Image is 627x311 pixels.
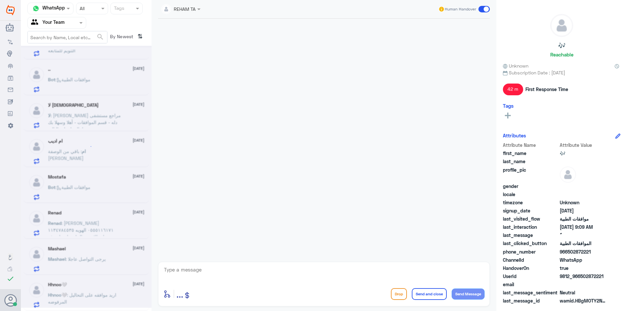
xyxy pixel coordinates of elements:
span: email [503,281,558,288]
button: Drop [391,288,407,300]
span: ً [560,232,607,239]
span: 🎶 [560,150,607,157]
button: Send and close [412,288,447,300]
span: first_name [503,150,558,157]
span: locale [503,191,558,198]
div: loading... [81,141,92,152]
span: 2 [560,257,607,263]
span: ChannelId [503,257,558,263]
span: gender [503,183,558,190]
span: HandoverOn [503,265,558,272]
i: check [7,275,14,283]
h6: Tags [503,103,514,109]
span: last_message [503,232,558,239]
img: Widebot Logo [6,5,15,15]
span: UserId [503,273,558,280]
span: Subscription Date : [DATE] [503,69,620,76]
span: 0 [560,289,607,296]
img: defaultAdmin.png [551,14,573,37]
span: Unknown [560,199,607,206]
h6: Reachable [550,52,573,57]
span: last_name [503,158,558,165]
button: search [96,32,104,42]
span: 2025-08-23T06:09:42.945Z [560,224,607,230]
img: whatsapp.png [31,4,41,13]
span: موافقات الطبية [560,215,607,222]
span: 9812_966502872221 [560,273,607,280]
div: Tags [113,5,124,13]
span: phone_number [503,248,558,255]
span: By Newest [107,31,135,44]
span: true [560,265,607,272]
span: wamid.HBgMOTY2NTAyODcyMjIxFQIAEhgUM0FBRkQzNTVGQkVCQkVFMzc5RkEA [560,297,607,304]
h5: 🎶 [558,42,566,49]
button: ... [176,287,183,301]
span: last_message_sentiment [503,289,558,296]
span: Attribute Value [560,142,607,148]
span: Attribute Name [503,142,558,148]
h6: Attributes [503,132,526,138]
span: search [96,33,104,41]
img: yourTeam.svg [31,18,41,28]
span: signup_date [503,207,558,214]
span: timezone [503,199,558,206]
span: null [560,191,607,198]
span: null [560,281,607,288]
button: Avatar [4,294,17,306]
span: last_interaction [503,224,558,230]
img: defaultAdmin.png [560,166,576,183]
span: last_visited_flow [503,215,558,222]
span: First Response Time [525,86,568,93]
button: Send Message [452,288,485,300]
span: profile_pic [503,166,558,181]
span: null [560,183,607,190]
span: Unknown [503,62,528,69]
span: 2025-08-21T11:15:12.352Z [560,207,607,214]
span: 42 m [503,84,523,95]
span: last_message_id [503,297,558,304]
span: Human Handover [445,6,476,12]
span: 966502872221 [560,248,607,255]
span: ... [176,288,183,300]
span: الموافقات الطبية [560,240,607,247]
span: last_clicked_button [503,240,558,247]
input: Search by Name, Local etc… [28,31,107,43]
i: ⇅ [137,31,143,42]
